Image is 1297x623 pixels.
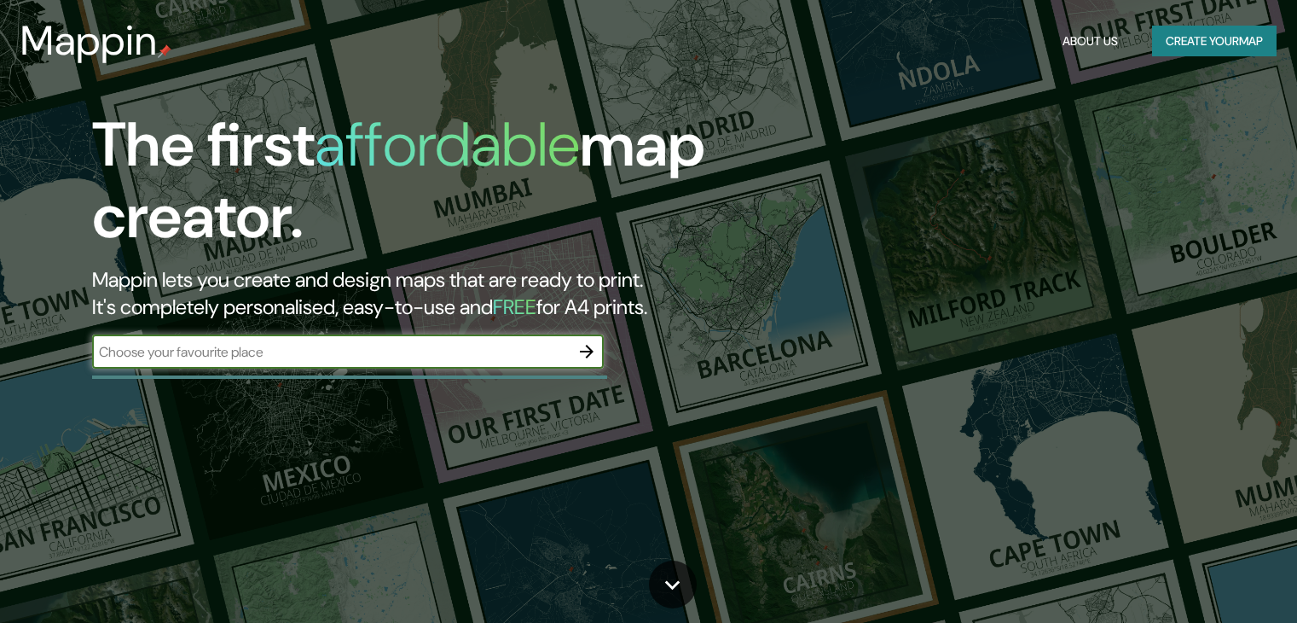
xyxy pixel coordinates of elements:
input: Choose your favourite place [92,342,570,362]
h1: affordable [315,105,580,184]
button: Create yourmap [1152,26,1277,57]
h5: FREE [493,294,536,320]
img: mappin-pin [158,44,171,58]
h2: Mappin lets you create and design maps that are ready to print. It's completely personalised, eas... [92,266,741,321]
button: About Us [1056,26,1125,57]
h1: The first map creator. [92,109,741,266]
h3: Mappin [20,17,158,65]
